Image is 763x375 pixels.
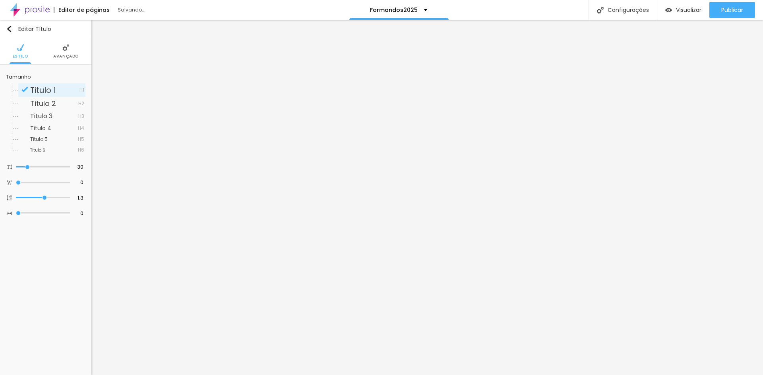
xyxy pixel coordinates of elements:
span: Titulo 1 [30,85,56,96]
span: Titulo 2 [30,98,56,108]
img: view-1.svg [665,7,672,13]
div: Salvando... [118,8,209,12]
span: H5 [78,137,84,142]
span: H1 [79,88,84,92]
img: Icone [21,86,28,93]
iframe: Editor [91,20,763,375]
span: Titulo 6 [30,147,45,153]
div: Tamanho [6,75,85,79]
span: Titulo 5 [30,136,48,142]
span: H2 [78,101,84,106]
img: Icone [7,164,12,169]
img: Icone [17,44,24,51]
p: Formandos2025 [370,7,418,13]
img: Icone [6,26,12,32]
span: H3 [78,114,84,119]
span: Publicar [721,7,743,13]
button: Visualizar [657,2,709,18]
button: Publicar [709,2,755,18]
span: H4 [78,126,84,131]
span: Visualizar [676,7,701,13]
div: Editor de páginas [54,7,110,13]
div: Editar Título [6,26,51,32]
span: H6 [78,148,84,152]
span: Avançado [53,54,79,58]
img: Icone [62,44,70,51]
span: Titulo 3 [30,112,52,121]
span: Estilo [13,54,28,58]
img: Icone [7,211,12,216]
img: Icone [7,180,12,185]
img: Icone [7,195,12,200]
span: Titulo 4 [30,124,51,132]
img: Icone [597,7,604,13]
